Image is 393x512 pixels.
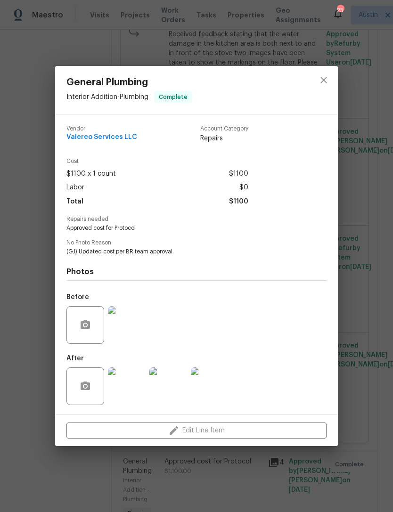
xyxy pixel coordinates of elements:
[66,294,89,301] h5: Before
[66,94,148,100] span: Interior Addition - Plumbing
[200,126,248,132] span: Account Category
[66,158,248,164] span: Cost
[66,248,301,256] span: (GJ) Updated cost per BR team approval.
[66,126,137,132] span: Vendor
[337,6,344,15] div: 25
[239,181,248,195] span: $0
[200,134,248,143] span: Repairs
[66,77,192,88] span: General Plumbing
[66,195,83,209] span: Total
[66,240,327,246] span: No Photo Reason
[66,355,84,362] h5: After
[66,167,116,181] span: $1100 x 1 count
[66,181,84,195] span: Labor
[312,69,335,91] button: close
[66,216,327,222] span: Repairs needed
[66,267,327,276] h4: Photos
[229,195,248,209] span: $1100
[66,134,137,141] span: Valereo Services LLC
[229,167,248,181] span: $1100
[155,92,191,102] span: Complete
[66,224,301,232] span: Approved cost for Protocol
